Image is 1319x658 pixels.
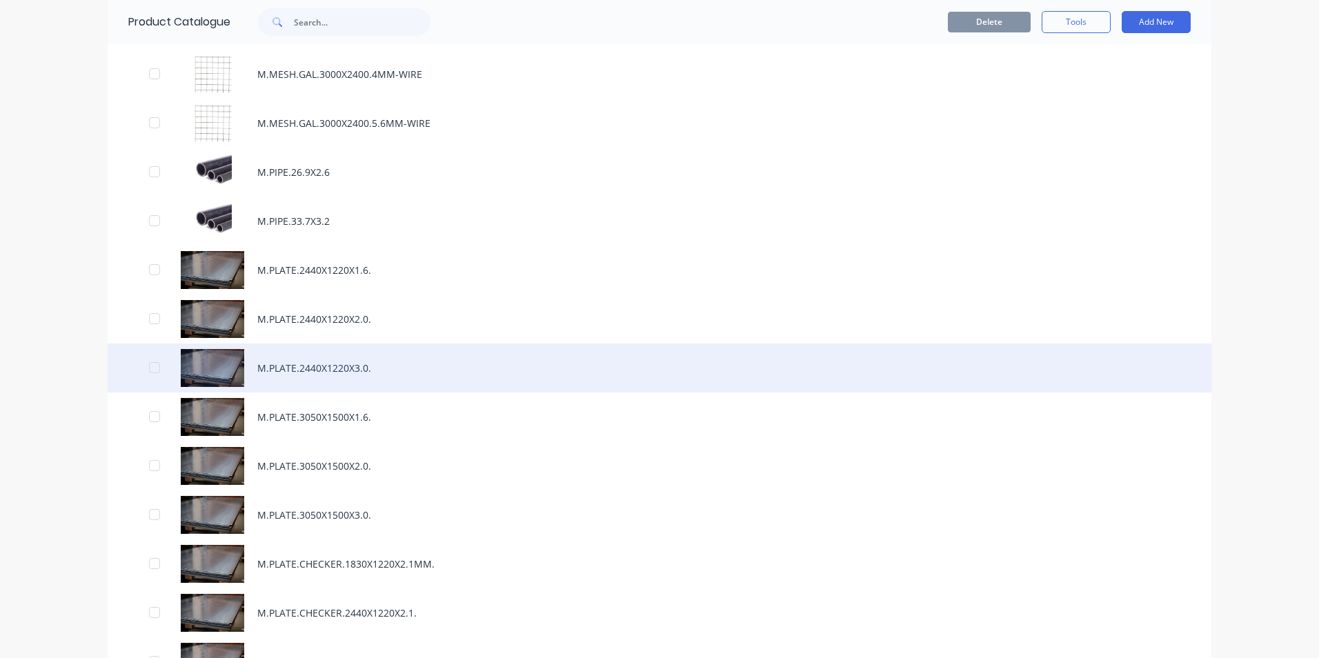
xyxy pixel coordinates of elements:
[108,99,1211,148] div: M.MESH.GAL.3000X2400.5.6MM-WIREM.MESH.GAL.3000X2400.5.6MM-WIRE
[108,588,1211,637] div: M.PLATE.CHECKER.2440X1220X2.1.M.PLATE.CHECKER.2440X1220X2.1.
[108,490,1211,539] div: M.PLATE.3050X1500X3.0.M.PLATE.3050X1500X3.0.
[108,343,1211,392] div: M.PLATE.2440X1220X3.0.M.PLATE.2440X1220X3.0.
[948,12,1031,32] button: Delete
[108,539,1211,588] div: M.PLATE.CHECKER.1830X1220X2.1MM.M.PLATE.CHECKER.1830X1220X2.1MM.
[1042,11,1111,33] button: Tools
[108,50,1211,99] div: M.MESH.GAL.3000X2400.4MM-WIREM.MESH.GAL.3000X2400.4MM-WIRE
[294,8,430,36] input: Search...
[108,197,1211,246] div: M.PIPE.33.7X3.2M.PIPE.33.7X3.2
[108,295,1211,343] div: M.PLATE.2440X1220X2.0.M.PLATE.2440X1220X2.0.
[108,392,1211,441] div: M.PLATE.3050X1500X1.6.M.PLATE.3050X1500X1.6.
[108,441,1211,490] div: M.PLATE.3050X1500X2.0.M.PLATE.3050X1500X2.0.
[108,148,1211,197] div: M.PIPE.26.9X2.6M.PIPE.26.9X2.6
[1122,11,1191,33] button: Add New
[108,246,1211,295] div: M.PLATE.2440X1220X1.6.M.PLATE.2440X1220X1.6.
